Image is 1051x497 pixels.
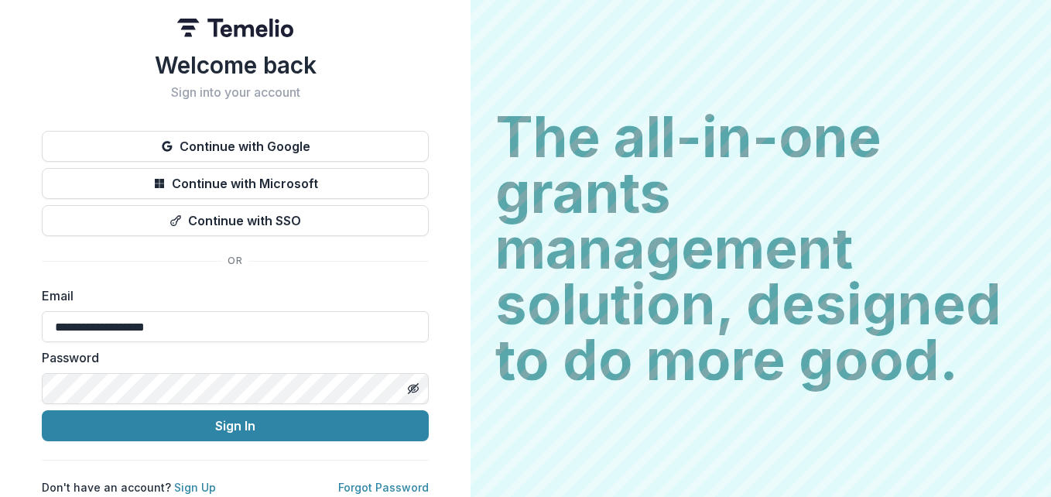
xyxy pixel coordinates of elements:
[174,481,216,494] a: Sign Up
[42,348,419,367] label: Password
[42,479,216,495] p: Don't have an account?
[42,51,429,79] h1: Welcome back
[177,19,293,37] img: Temelio
[338,481,429,494] a: Forgot Password
[42,410,429,441] button: Sign In
[42,286,419,305] label: Email
[42,168,429,199] button: Continue with Microsoft
[42,85,429,100] h2: Sign into your account
[401,376,426,401] button: Toggle password visibility
[42,131,429,162] button: Continue with Google
[42,205,429,236] button: Continue with SSO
